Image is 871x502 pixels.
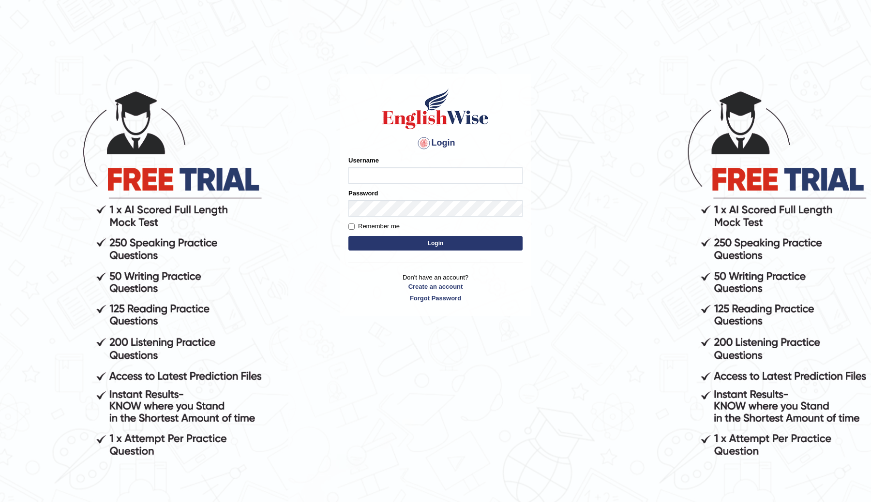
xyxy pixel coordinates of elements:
[348,294,523,303] a: Forgot Password
[348,236,523,251] button: Login
[380,87,491,131] img: Logo of English Wise sign in for intelligent practice with AI
[348,273,523,303] p: Don't have an account?
[348,135,523,151] h4: Login
[348,282,523,291] a: Create an account
[348,223,355,230] input: Remember me
[348,221,400,231] label: Remember me
[348,189,378,198] label: Password
[348,156,379,165] label: Username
